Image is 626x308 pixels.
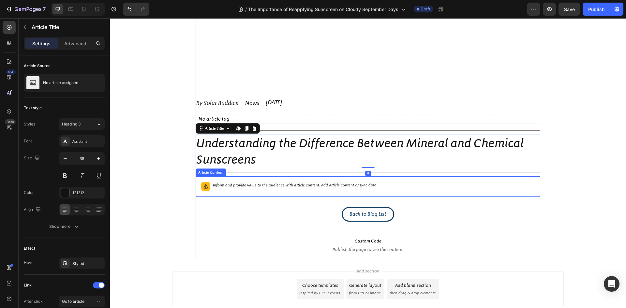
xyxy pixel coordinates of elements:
div: 450 [6,69,16,75]
p: Advanced [64,40,86,47]
div: Link [24,282,32,288]
div: Align [24,205,42,214]
p: Back to Blog List [240,191,276,201]
span: sync data [250,165,267,169]
div: Beta [5,119,16,125]
span: Go to article [62,299,84,304]
div: Effect [24,245,35,251]
div: Hover [24,260,35,266]
p: Settings [32,40,51,47]
div: Show more [49,223,80,230]
div: 121212 [72,190,103,196]
div: [DATE] [156,79,172,89]
div: Open Intercom Messenger [604,276,619,292]
span: Save [564,7,575,12]
div: News [135,79,150,91]
p: Article Title [32,23,102,31]
div: Font [24,138,32,144]
p: 7 [43,5,46,13]
div: Text style [24,105,42,111]
span: / [245,6,247,13]
div: 0 [255,153,261,158]
p: Inform and provide value to the audience with article content. [103,164,267,170]
a: Understanding the Difference Between Mineral and Chemical Sunscreens [86,116,430,150]
div: Undo/Redo [123,3,149,16]
div: Color [24,190,34,196]
span: inspired by CRO experts [189,272,230,278]
button: 7 [3,3,49,16]
button: Publish [583,3,610,16]
div: Styled [72,261,103,267]
button: Show more [24,221,105,232]
div: Article Content [87,151,115,157]
p: No article tag [86,96,430,106]
span: Draft [421,6,430,12]
span: from URL or image [239,272,271,278]
button: Heading 3 [59,118,105,130]
span: Add article content [211,165,244,169]
iframe: Design area [110,18,626,308]
p: No article assigned [43,81,78,85]
a: Back to Blog List [232,189,284,203]
span: The Importance of Reapplying Sunscreen on Cloudy September Days [248,6,398,13]
div: After click [24,299,43,304]
div: Size [24,154,41,163]
span: or [244,165,267,169]
div: Article Title [94,107,115,113]
div: Choose templates [192,264,228,271]
div: Styles [24,121,35,127]
div: Add blank section [285,264,321,271]
span: Add section [244,249,272,256]
span: Custom Code [86,219,430,227]
div: Publish [588,6,604,13]
div: Assistant [72,139,103,144]
div: Generate layout [239,264,272,271]
button: Save [559,3,580,16]
div: Article Source [24,63,51,69]
span: Publish the page to see the content. [86,228,430,235]
span: then drag & drop elements [280,272,326,278]
span: Heading 3 [62,121,81,127]
button: Go to article [59,296,105,307]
